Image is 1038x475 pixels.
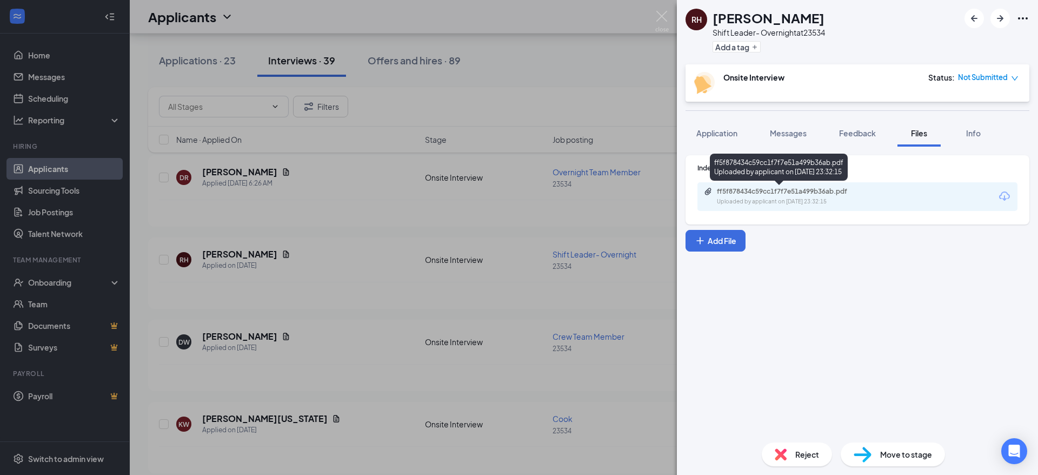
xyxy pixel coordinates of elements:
[751,44,758,50] svg: Plus
[704,187,879,206] a: Paperclipff5f878434c59cc1f7f7e51a499b36ab.pdfUploaded by applicant on [DATE] 23:32:15
[998,190,1011,203] svg: Download
[686,230,746,252] button: Add FilePlus
[839,128,876,138] span: Feedback
[717,197,879,206] div: Uploaded by applicant on [DATE] 23:32:15
[994,12,1007,25] svg: ArrowRight
[713,41,761,52] button: PlusAdd a tag
[911,128,927,138] span: Files
[696,128,737,138] span: Application
[795,448,819,460] span: Reject
[964,9,984,28] button: ArrowLeftNew
[713,9,824,27] h1: [PERSON_NAME]
[990,9,1010,28] button: ArrowRight
[968,12,981,25] svg: ArrowLeftNew
[697,163,1017,173] div: Indeed Resume
[717,187,868,196] div: ff5f878434c59cc1f7f7e51a499b36ab.pdf
[966,128,981,138] span: Info
[723,72,784,82] b: Onsite Interview
[710,154,848,181] div: ff5f878434c59cc1f7f7e51a499b36ab.pdf Uploaded by applicant on [DATE] 23:32:15
[704,187,713,196] svg: Paperclip
[713,27,825,38] div: Shift Leader- Overnight at 23534
[1001,438,1027,464] div: Open Intercom Messenger
[928,72,955,83] div: Status :
[770,128,807,138] span: Messages
[691,14,702,25] div: RH
[880,448,932,460] span: Move to stage
[958,72,1008,83] span: Not Submitted
[1016,12,1029,25] svg: Ellipses
[695,235,706,246] svg: Plus
[1011,75,1019,82] span: down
